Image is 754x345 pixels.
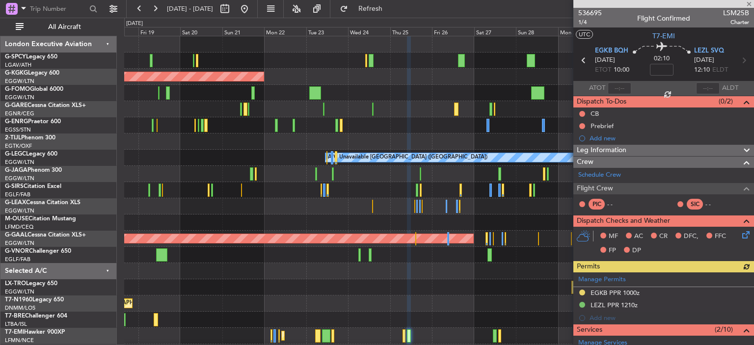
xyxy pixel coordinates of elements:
a: G-JAGAPhenom 300 [5,167,62,173]
span: M-OUSE [5,216,28,222]
a: G-GAALCessna Citation XLS+ [5,232,86,238]
div: A/C Unavailable [GEOGRAPHIC_DATA] ([GEOGRAPHIC_DATA]) [328,150,487,165]
a: G-FOMOGlobal 6000 [5,86,63,92]
span: 12:10 [694,65,710,75]
div: - - [705,200,727,209]
div: Fri 26 [432,27,474,36]
span: LEZL SVQ [694,46,724,56]
a: LGAV/ATH [5,61,31,69]
div: PIC [589,199,605,210]
div: Planned Maint [GEOGRAPHIC_DATA] [284,328,378,343]
span: Charter [723,18,749,27]
span: G-SIRS [5,184,24,189]
span: AC [634,232,643,241]
span: FP [609,246,616,256]
a: EGGW/LTN [5,207,34,214]
span: T7-N1960 [5,297,32,303]
a: EGGW/LTN [5,78,34,85]
span: DP [632,246,641,256]
span: CR [659,232,668,241]
span: Dispatch Checks and Weather [577,215,670,227]
a: G-LEAXCessna Citation XLS [5,200,81,206]
a: G-ENRGPraetor 600 [5,119,61,125]
span: Flight Crew [577,183,613,194]
span: LSM25B [723,8,749,18]
span: FFC [715,232,726,241]
a: LFMN/NCE [5,337,34,344]
a: EGNR/CEG [5,110,34,117]
div: CB [591,109,599,118]
a: M-OUSECitation Mustang [5,216,76,222]
a: EGTK/OXF [5,142,32,150]
span: Refresh [350,5,391,12]
button: UTC [576,30,593,39]
span: 1/4 [578,18,602,27]
span: ETOT [595,65,611,75]
a: LTBA/ISL [5,320,27,328]
span: DFC, [684,232,699,241]
span: ATOT [589,83,605,93]
span: G-FOMO [5,86,30,92]
span: 10:00 [614,65,629,75]
a: DNMM/LOS [5,304,35,312]
span: (2/10) [715,324,733,335]
a: EGGW/LTN [5,239,34,247]
span: G-GARE [5,103,27,108]
span: MF [609,232,618,241]
span: T7-BRE [5,313,25,319]
a: LFMD/CEQ [5,223,33,231]
a: T7-BREChallenger 604 [5,313,67,319]
span: G-JAGA [5,167,27,173]
span: Dispatch To-Dos [577,96,626,107]
span: ELDT [712,65,728,75]
a: EGGW/LTN [5,175,34,182]
span: [DATE] [595,55,615,65]
div: - - [607,200,629,209]
input: Trip Number [30,1,86,16]
a: G-SIRSCitation Excel [5,184,61,189]
span: EGKB BQH [595,46,628,56]
span: G-GAAL [5,232,27,238]
span: Crew [577,157,593,168]
div: Sun 21 [222,27,265,36]
span: G-VNOR [5,248,29,254]
span: Leg Information [577,145,626,156]
span: [DATE] [694,55,714,65]
span: [DATE] - [DATE] [167,4,213,13]
div: Sat 27 [474,27,516,36]
span: T7-EMI [652,31,675,41]
div: Tue 23 [306,27,349,36]
a: 2-TIJLPhenom 300 [5,135,55,141]
div: Mon 22 [264,27,306,36]
a: T7-EMIHawker 900XP [5,329,65,335]
a: G-VNORChallenger 650 [5,248,71,254]
span: T7-EMI [5,329,24,335]
span: Services [577,324,602,336]
a: EGGW/LTN [5,94,34,101]
span: All Aircraft [26,24,104,30]
button: Refresh [335,1,394,17]
div: SIC [687,199,703,210]
div: Fri 19 [138,27,181,36]
a: Schedule Crew [578,170,621,180]
div: Flight Confirmed [637,13,690,24]
a: EGGW/LTN [5,159,34,166]
button: All Aircraft [11,19,107,35]
a: EGLF/FAB [5,256,30,263]
a: G-KGKGLegacy 600 [5,70,59,76]
a: EGLF/FAB [5,191,30,198]
div: Thu 25 [390,27,432,36]
div: [DATE] [126,20,143,28]
span: ALDT [722,83,738,93]
a: G-LEGCLegacy 600 [5,151,57,157]
span: LX-TRO [5,281,26,287]
span: 2-TIJL [5,135,21,141]
div: Prebrief [591,122,614,130]
span: 02:10 [654,54,670,64]
div: Sun 28 [516,27,558,36]
span: G-SPCY [5,54,26,60]
div: Wed 24 [348,27,390,36]
a: EGSS/STN [5,126,31,133]
span: G-LEGC [5,151,26,157]
a: G-GARECessna Citation XLS+ [5,103,86,108]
